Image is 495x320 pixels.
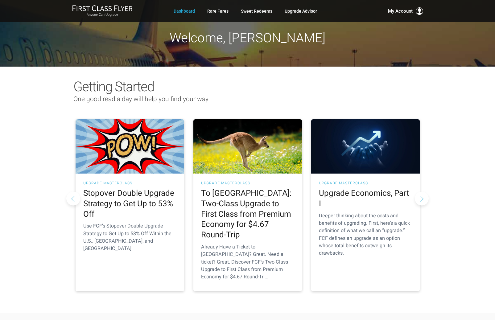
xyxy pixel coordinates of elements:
h2: To [GEOGRAPHIC_DATA]: Two-Class Upgrade to First Class from Premium Economy for $4.67 Round-Trip [201,188,294,240]
a: UPGRADE MASTERCLASS Stopover Double Upgrade Strategy to Get Up to 53% Off Use FCF’s Stopover Doub... [76,119,184,291]
span: My Account [388,7,413,15]
h3: UPGRADE MASTERCLASS [201,181,294,185]
a: Rare Fares [207,6,229,17]
button: Next slide [415,191,429,205]
h3: UPGRADE MASTERCLASS [319,181,412,185]
span: Welcome, [PERSON_NAME] [170,30,325,45]
p: Already Have a Ticket to [GEOGRAPHIC_DATA]? Great. Need a ticket? Great. Discover FCF’s Two-Class... [201,243,294,281]
img: First Class Flyer [72,5,133,11]
h3: UPGRADE MASTERCLASS [83,181,176,185]
a: UPGRADE MASTERCLASS To [GEOGRAPHIC_DATA]: Two-Class Upgrade to First Class from Premium Economy f... [193,119,302,291]
span: One good read a day will help you find your way [73,95,208,103]
span: Getting Started [73,79,154,95]
a: UPGRADE MASTERCLASS Upgrade Economics, Part I Deeper thinking about the costs and benefits of upg... [311,119,420,291]
a: Sweet Redeems [241,6,272,17]
button: My Account [388,7,423,15]
p: Deeper thinking about the costs and benefits of upgrading. First, here’s a quick definition of wh... [319,212,412,257]
h2: Upgrade Economics, Part I [319,188,412,209]
h2: Stopover Double Upgrade Strategy to Get Up to 53% Off [83,188,176,219]
p: Use FCF’s Stopover Double Upgrade Strategy to Get Up to 53% Off Within the U.S., [GEOGRAPHIC_DATA... [83,222,176,252]
button: Previous slide [66,191,80,205]
small: Anyone Can Upgrade [72,13,133,17]
a: First Class FlyerAnyone Can Upgrade [72,5,133,17]
a: Dashboard [174,6,195,17]
a: Upgrade Advisor [285,6,317,17]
